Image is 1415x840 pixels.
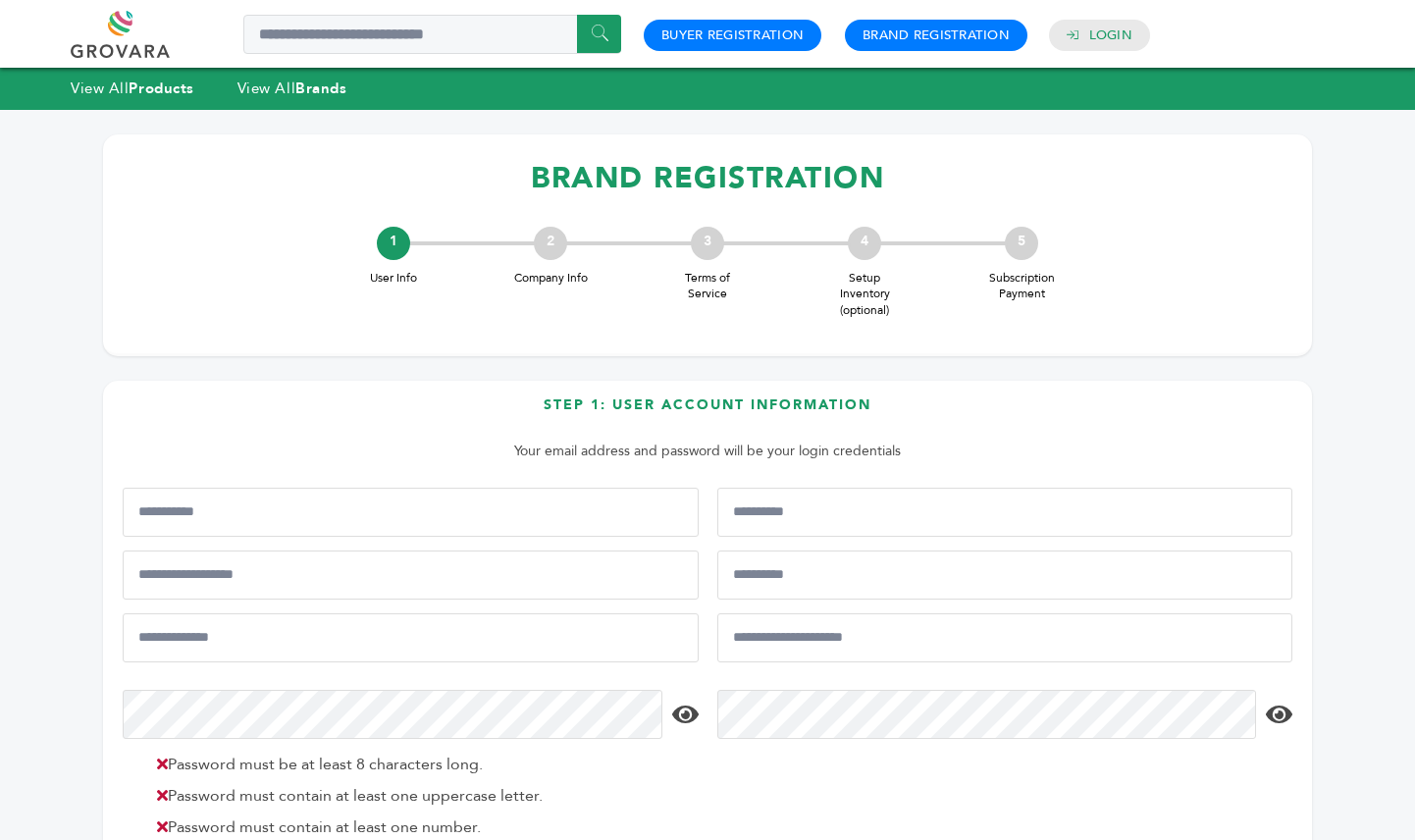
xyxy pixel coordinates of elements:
a: View AllProducts [71,79,194,98]
span: Subscription Payment [982,270,1061,303]
div: 2 [534,227,567,260]
p: Your email address and password will be your login credentials [132,440,1283,463]
strong: Brands [295,79,346,98]
li: Password must be at least 8 characters long. [147,753,694,776]
span: Terms of Service [668,270,747,303]
a: Login [1089,26,1132,44]
div: 3 [691,227,724,260]
h1: BRAND REGISTRATION [123,149,1292,207]
input: Job Title* [717,551,1293,600]
span: User Info [354,270,433,287]
strong: Products [129,79,193,98]
a: View AllBrands [237,79,347,98]
input: Last Name* [717,488,1293,537]
div: 1 [377,227,410,260]
input: Search a product or brand... [243,15,621,54]
a: Buyer Registration [661,26,804,44]
li: Password must contain at least one uppercase letter. [147,784,694,808]
input: Confirm Password* [717,690,1257,739]
h3: Step 1: User Account Information [123,395,1292,430]
input: Confirm Email Address* [717,613,1293,662]
input: First Name* [123,488,699,537]
div: 4 [848,227,881,260]
input: Mobile Phone Number [123,551,699,600]
input: Password* [123,690,662,739]
span: Company Info [511,270,590,287]
span: Setup Inventory (optional) [825,270,904,319]
input: Email Address* [123,613,699,662]
li: Password must contain at least one number. [147,815,694,839]
a: Brand Registration [863,26,1010,44]
div: 5 [1005,227,1038,260]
